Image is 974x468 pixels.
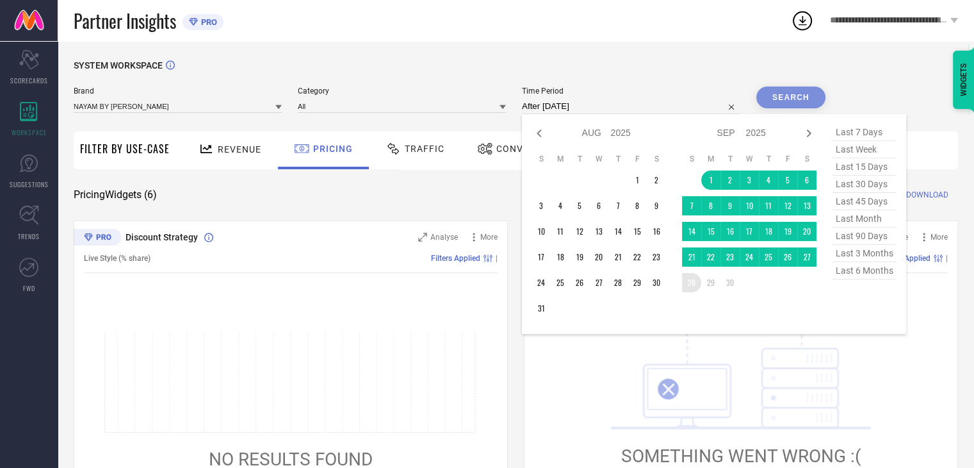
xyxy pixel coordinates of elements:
[759,171,778,190] td: Thu Sep 04 2025
[551,273,570,292] td: Mon Aug 25 2025
[74,8,176,34] span: Partner Insights
[720,222,740,241] td: Tue Sep 16 2025
[430,233,458,242] span: Analyse
[832,210,897,228] span: last month
[608,222,628,241] td: Thu Aug 14 2025
[832,193,897,210] span: last 45 days
[797,247,816,267] td: Sat Sep 27 2025
[84,254,150,263] span: Live Style (% share)
[23,283,35,293] span: FWD
[701,154,720,164] th: Monday
[608,154,628,164] th: Thursday
[608,247,628,267] td: Thu Aug 21 2025
[720,171,740,190] td: Tue Sep 02 2025
[551,154,570,164] th: Monday
[701,273,720,292] td: Mon Sep 29 2025
[647,222,666,241] td: Sat Aug 16 2025
[740,222,759,241] td: Wed Sep 17 2025
[628,222,647,241] td: Fri Aug 15 2025
[80,141,170,156] span: Filter By Use-Case
[570,247,589,267] td: Tue Aug 19 2025
[628,171,647,190] td: Fri Aug 01 2025
[589,273,608,292] td: Wed Aug 27 2025
[522,99,740,114] input: Select time period
[759,222,778,241] td: Thu Sep 18 2025
[405,144,444,154] span: Traffic
[647,273,666,292] td: Sat Aug 30 2025
[126,232,198,242] span: Discount Strategy
[832,124,897,141] span: last 7 days
[906,188,948,201] span: DOWNLOAD
[791,9,814,32] div: Open download list
[628,273,647,292] td: Fri Aug 29 2025
[832,262,897,280] span: last 6 months
[522,87,740,96] span: Time Period
[628,247,647,267] td: Fri Aug 22 2025
[621,446,861,467] span: SOMETHING WENT WRONG :(
[720,247,740,267] td: Tue Sep 23 2025
[740,154,759,164] th: Wednesday
[682,196,701,215] td: Sun Sep 07 2025
[701,247,720,267] td: Mon Sep 22 2025
[12,128,47,137] span: WORKSPACE
[647,154,666,164] th: Saturday
[682,154,701,164] th: Sunday
[930,233,948,242] span: More
[532,273,551,292] td: Sun Aug 24 2025
[801,126,816,141] div: Next month
[532,222,551,241] td: Sun Aug 10 2025
[778,222,797,241] td: Fri Sep 19 2025
[740,196,759,215] td: Wed Sep 10 2025
[720,273,740,292] td: Tue Sep 30 2025
[682,273,701,292] td: Sun Sep 28 2025
[701,196,720,215] td: Mon Sep 08 2025
[608,273,628,292] td: Thu Aug 28 2025
[551,196,570,215] td: Mon Aug 04 2025
[74,188,157,201] span: Pricing Widgets ( 6 )
[682,247,701,267] td: Sun Sep 21 2025
[570,273,589,292] td: Tue Aug 26 2025
[570,196,589,215] td: Tue Aug 05 2025
[532,196,551,215] td: Sun Aug 03 2025
[778,247,797,267] td: Fri Sep 26 2025
[589,154,608,164] th: Wednesday
[682,222,701,241] td: Sun Sep 14 2025
[759,196,778,215] td: Thu Sep 11 2025
[10,180,49,189] span: SUGGESTIONS
[532,126,547,141] div: Previous month
[18,231,40,241] span: TRENDS
[532,154,551,164] th: Sunday
[720,154,740,164] th: Tuesday
[946,254,948,263] span: |
[628,154,647,164] th: Friday
[608,196,628,215] td: Thu Aug 07 2025
[797,196,816,215] td: Sat Sep 13 2025
[496,254,498,263] span: |
[797,154,816,164] th: Saturday
[740,171,759,190] td: Wed Sep 03 2025
[480,233,498,242] span: More
[570,154,589,164] th: Tuesday
[759,247,778,267] td: Thu Sep 25 2025
[496,144,558,154] span: Conversion
[551,222,570,241] td: Mon Aug 11 2025
[778,171,797,190] td: Fri Sep 05 2025
[832,158,897,176] span: last 15 days
[778,154,797,164] th: Friday
[701,222,720,241] td: Mon Sep 15 2025
[74,60,163,71] span: SYSTEM WORKSPACE
[589,196,608,215] td: Wed Aug 06 2025
[418,233,427,242] svg: Zoom
[218,144,261,155] span: Revenue
[759,154,778,164] th: Thursday
[570,222,589,241] td: Tue Aug 12 2025
[532,247,551,267] td: Sun Aug 17 2025
[832,228,897,245] span: last 90 days
[701,171,720,190] td: Mon Sep 01 2025
[532,299,551,318] td: Sun Aug 31 2025
[647,247,666,267] td: Sat Aug 23 2025
[647,196,666,215] td: Sat Aug 09 2025
[74,229,121,248] div: Premium
[551,247,570,267] td: Mon Aug 18 2025
[797,171,816,190] td: Sat Sep 06 2025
